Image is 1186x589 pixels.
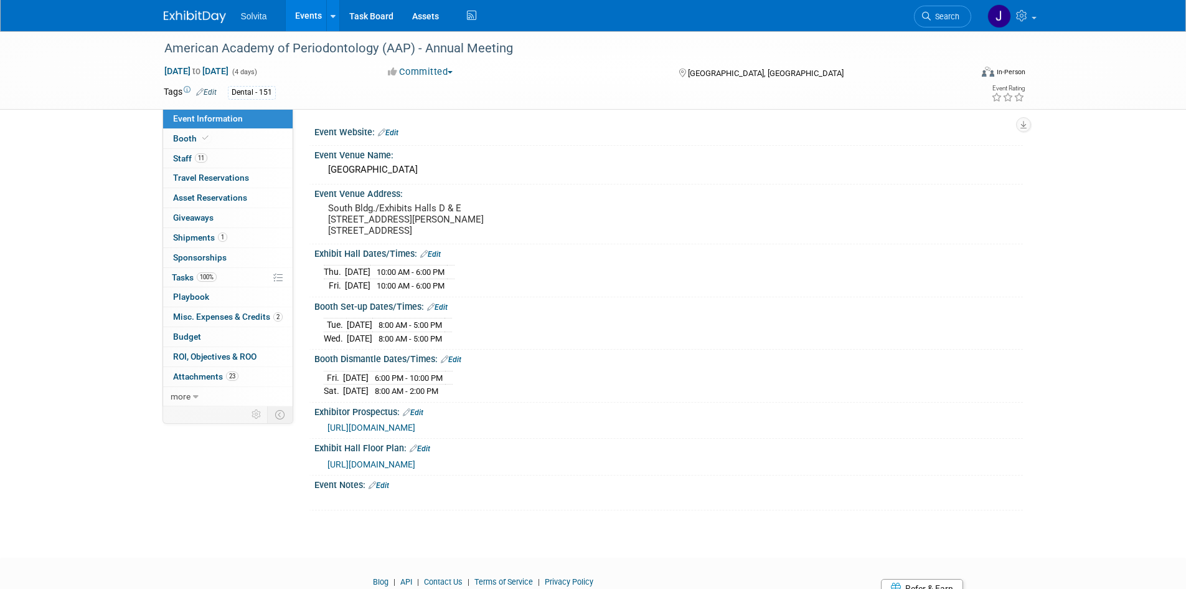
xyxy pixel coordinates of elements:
img: ExhibitDay [164,11,226,23]
div: Exhibitor Prospectus: [314,403,1023,419]
a: Travel Reservations [163,168,293,188]
span: Attachments [173,371,238,381]
span: Playbook [173,292,209,302]
span: 1 [218,232,227,242]
div: Exhibit Hall Floor Plan: [314,439,1023,455]
span: Misc. Expenses & Credits [173,312,283,322]
a: API [400,577,412,587]
div: American Academy of Periodontology (AAP) - Annual Meeting [160,37,953,60]
a: Edit [369,481,389,490]
span: 6:00 PM - 10:00 PM [375,373,443,383]
td: [DATE] [343,385,369,398]
a: [URL][DOMAIN_NAME] [327,459,415,469]
a: Staff11 [163,149,293,168]
pre: South Bldg./Exhibits Halls D & E [STREET_ADDRESS][PERSON_NAME] [STREET_ADDRESS] [328,203,596,236]
span: ROI, Objectives & ROO [173,352,256,362]
a: Edit [196,88,217,97]
a: Event Information [163,109,293,128]
i: Booth reservation complete [202,135,209,141]
span: [DATE] [DATE] [164,65,229,77]
img: Josh Richardson [987,4,1011,28]
a: Edit [403,408,423,417]
img: Format-Inperson.png [982,67,994,77]
td: Sat. [324,385,343,398]
a: Edit [378,128,398,137]
a: Playbook [163,287,293,307]
span: 8:00 AM - 2:00 PM [375,386,438,396]
span: 8:00 AM - 5:00 PM [379,320,442,330]
span: 100% [197,272,217,282]
div: Event Rating [991,85,1025,92]
div: Exhibit Hall Dates/Times: [314,244,1023,261]
div: Event Website: [314,123,1023,139]
span: 2 [273,312,283,322]
a: Search [914,6,971,27]
div: Booth Dismantle Dates/Times: [314,350,1023,366]
td: Personalize Event Tab Strip [246,406,268,423]
a: Privacy Policy [545,577,593,587]
span: Budget [173,332,201,342]
a: [URL][DOMAIN_NAME] [327,423,415,433]
td: Toggle Event Tabs [267,406,293,423]
span: 11 [195,153,207,163]
span: | [535,577,543,587]
span: Asset Reservations [173,193,247,203]
div: Event Notes: [314,476,1023,492]
div: Dental - 151 [228,86,276,99]
a: Misc. Expenses & Credits2 [163,307,293,327]
span: Sponsorships [173,252,227,262]
a: Booth [163,129,293,148]
div: [GEOGRAPHIC_DATA] [324,160,1014,180]
span: to [191,66,202,76]
a: Sponsorships [163,248,293,267]
div: Event Venue Name: [314,146,1023,161]
span: Shipments [173,232,227,242]
span: 8:00 AM - 5:00 PM [379,334,442,343]
td: [DATE] [347,332,372,345]
span: Event Information [173,113,243,123]
td: Fri. [324,371,343,385]
div: Booth Set-up Dates/Times: [314,297,1023,314]
td: [DATE] [345,266,370,279]
div: Event Format [898,65,1026,84]
span: | [464,577,473,587]
span: (4 days) [231,68,257,76]
span: 10:00 AM - 6:00 PM [377,267,445,277]
div: Event Venue Address: [314,184,1023,200]
span: Booth [173,133,211,143]
a: more [163,387,293,406]
td: [DATE] [345,279,370,292]
span: Tasks [172,272,217,282]
span: Staff [173,153,207,163]
a: Edit [441,355,461,364]
td: Fri. [324,279,345,292]
a: Attachments23 [163,367,293,386]
td: Thu. [324,266,345,279]
span: Search [931,12,959,21]
span: | [414,577,422,587]
span: 10:00 AM - 6:00 PM [377,281,445,290]
a: ROI, Objectives & ROO [163,347,293,366]
a: Terms of Service [474,577,533,587]
span: more [171,391,191,401]
a: Contact Us [424,577,463,587]
td: Tue. [324,318,347,332]
td: Wed. [324,332,347,345]
td: [DATE] [347,318,372,332]
a: Budget [163,327,293,347]
a: Shipments1 [163,228,293,247]
span: Travel Reservations [173,173,249,183]
a: Giveaways [163,208,293,227]
span: [GEOGRAPHIC_DATA], [GEOGRAPHIC_DATA] [688,69,844,78]
span: Solvita [241,11,267,21]
a: Blog [373,577,388,587]
span: Giveaways [173,213,214,223]
a: Edit [410,444,430,453]
a: Edit [420,250,441,259]
span: | [390,577,398,587]
a: Tasks100% [163,268,293,287]
span: 23 [226,371,238,381]
button: Committed [384,65,458,79]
